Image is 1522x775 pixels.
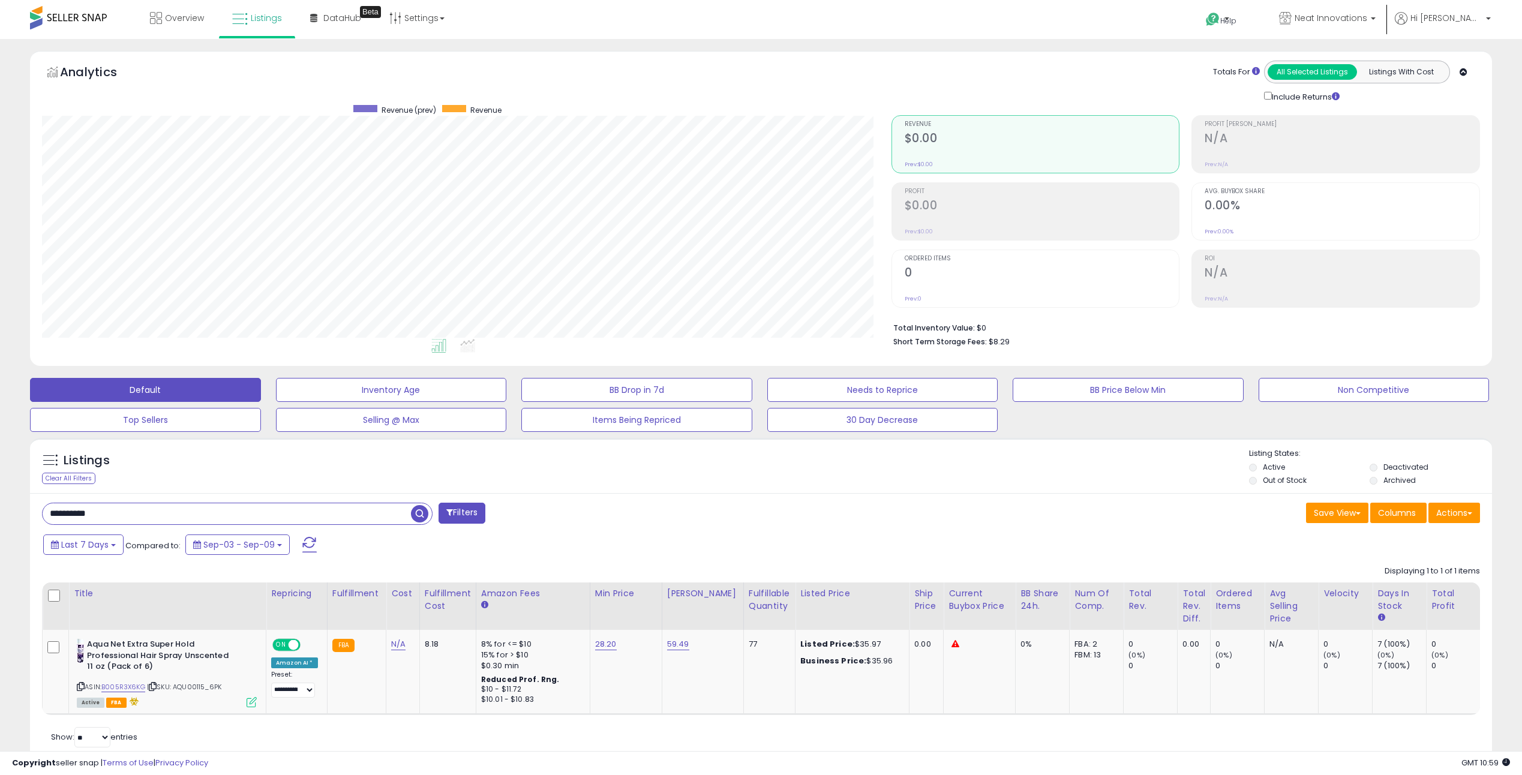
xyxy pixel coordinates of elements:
[1377,612,1385,623] small: Days In Stock.
[1128,660,1177,671] div: 0
[521,408,752,432] button: Items Being Repriced
[749,587,790,612] div: Fulfillable Quantity
[800,656,900,666] div: $35.96
[77,639,84,663] img: 41qSH+9xDrL._SL40_.jpg
[749,639,786,650] div: 77
[481,639,581,650] div: 8% for <= $10
[1128,587,1172,612] div: Total Rev.
[155,757,208,768] a: Privacy Policy
[470,105,502,115] span: Revenue
[481,684,581,695] div: $10 - $11.72
[332,639,355,652] small: FBA
[1128,650,1145,660] small: (0%)
[905,199,1179,215] h2: $0.00
[1205,12,1220,27] i: Get Help
[1377,639,1426,650] div: 7 (100%)
[125,540,181,551] span: Compared to:
[425,639,467,650] div: 8.18
[60,64,140,83] h5: Analytics
[1431,639,1480,650] div: 0
[800,639,900,650] div: $35.97
[1370,503,1427,523] button: Columns
[30,378,261,402] button: Default
[360,6,381,18] div: Tooltip anchor
[1196,3,1260,39] a: Help
[1205,228,1233,235] small: Prev: 0.00%
[30,408,261,432] button: Top Sellers
[1215,587,1259,612] div: Ordered Items
[1215,650,1232,660] small: (0%)
[893,320,1471,334] li: $0
[323,12,361,24] span: DataHub
[1263,475,1307,485] label: Out of Stock
[905,131,1179,148] h2: $0.00
[382,105,436,115] span: Revenue (prev)
[1074,587,1118,612] div: Num of Comp.
[251,12,282,24] span: Listings
[1205,256,1479,262] span: ROI
[1323,650,1340,660] small: (0%)
[1205,199,1479,215] h2: 0.00%
[905,228,933,235] small: Prev: $0.00
[1431,587,1475,612] div: Total Profit
[893,337,987,347] b: Short Term Storage Fees:
[1378,507,1416,519] span: Columns
[1461,757,1510,768] span: 2025-09-17 10:59 GMT
[595,587,657,600] div: Min Price
[425,587,471,612] div: Fulfillment Cost
[127,697,139,705] i: hazardous material
[800,587,904,600] div: Listed Price
[1377,650,1394,660] small: (0%)
[1377,587,1421,612] div: Days In Stock
[667,638,689,650] a: 59.49
[1182,639,1201,650] div: 0.00
[1385,566,1480,577] div: Displaying 1 to 1 of 1 items
[106,698,127,708] span: FBA
[1020,639,1060,650] div: 0%
[1268,64,1357,80] button: All Selected Listings
[1213,67,1260,78] div: Totals For
[1215,660,1264,671] div: 0
[521,378,752,402] button: BB Drop in 7d
[481,600,488,611] small: Amazon Fees.
[481,660,581,671] div: $0.30 min
[276,408,507,432] button: Selling @ Max
[1263,462,1285,472] label: Active
[439,503,485,524] button: Filters
[481,650,581,660] div: 15% for > $10
[1323,639,1372,650] div: 0
[1395,12,1491,39] a: Hi [PERSON_NAME]
[1269,639,1309,650] div: N/A
[87,639,233,675] b: Aqua Net Extra Super Hold Professional Hair Spray Unscented 11 oz (Pack of 6)
[1205,161,1228,168] small: Prev: N/A
[1182,587,1205,625] div: Total Rev. Diff.
[481,587,585,600] div: Amazon Fees
[12,758,208,769] div: seller snap | |
[481,695,581,705] div: $10.01 - $10.83
[1269,587,1313,625] div: Avg Selling Price
[1220,16,1236,26] span: Help
[1323,587,1367,600] div: Velocity
[1205,121,1479,128] span: Profit [PERSON_NAME]
[905,188,1179,195] span: Profit
[905,121,1179,128] span: Revenue
[332,587,381,600] div: Fulfillment
[391,638,406,650] a: N/A
[1205,295,1228,302] small: Prev: N/A
[481,674,560,684] b: Reduced Prof. Rng.
[103,757,154,768] a: Terms of Use
[767,408,998,432] button: 30 Day Decrease
[64,452,110,469] h5: Listings
[77,639,257,706] div: ASIN:
[1074,650,1114,660] div: FBM: 13
[1383,475,1416,485] label: Archived
[905,295,921,302] small: Prev: 0
[271,671,318,698] div: Preset:
[61,539,109,551] span: Last 7 Days
[1428,503,1480,523] button: Actions
[271,657,318,668] div: Amazon AI *
[1410,12,1482,24] span: Hi [PERSON_NAME]
[299,640,318,650] span: OFF
[767,378,998,402] button: Needs to Reprice
[203,539,275,551] span: Sep-03 - Sep-09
